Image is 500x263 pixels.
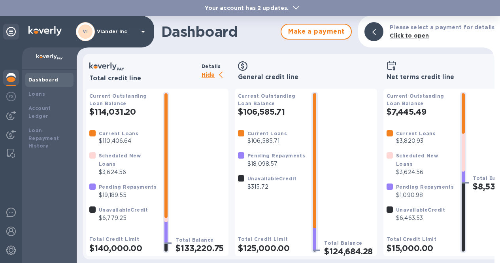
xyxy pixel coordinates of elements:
b: Total Balance [324,240,362,246]
b: Click to open [390,32,429,39]
div: Unpin categories [3,24,19,40]
p: Viander inc [97,29,136,34]
button: Make a payment [281,24,352,40]
h1: Dashboard [161,23,277,40]
h2: $15,000.00 [387,243,454,253]
img: Foreign exchange [6,92,16,101]
h2: $106,585.71 [238,107,305,117]
span: Make a payment [288,27,345,36]
b: Unavailable Credit [247,176,297,182]
h2: $125,000.00 [238,243,305,253]
b: Your account has 2 updates. [205,5,289,11]
p: Hide [202,70,228,80]
b: Total Credit Limit [238,236,288,242]
b: Current Outstanding Loan Balance [238,93,296,106]
h3: Total credit line [89,75,198,82]
h2: $140,000.00 [89,243,157,253]
b: Pending Repayments [99,184,157,190]
b: Total Balance [175,237,213,243]
h2: $133,220.75 [175,243,225,253]
img: Logo [28,26,62,36]
b: Loans [28,91,45,97]
h2: $124,684.28 [324,246,374,256]
b: Details [202,63,221,69]
b: Pending Repayments [247,153,305,159]
h2: $7,445.49 [387,107,454,117]
b: Unavailable Credit [396,207,445,213]
p: $6,779.25 [99,214,148,222]
b: VI [83,28,88,34]
p: $106,585.71 [247,137,287,145]
p: $3,820.93 [396,137,436,145]
h3: General credit line [238,74,374,81]
b: Scheduled New Loans [99,153,141,167]
b: Current Outstanding Loan Balance [387,93,444,106]
b: Loan Repayment History [28,127,59,149]
p: $6,463.53 [396,214,445,222]
b: Scheduled New Loans [396,153,438,167]
b: Dashboard [28,77,58,83]
p: $3,624.56 [396,168,454,176]
b: Current Loans [247,131,287,136]
b: Current Outstanding Loan Balance [89,93,147,106]
p: $1,090.98 [396,191,454,199]
b: Total Credit Limit [387,236,436,242]
b: Please select a payment for details [390,24,494,30]
b: Total Credit Limit [89,236,139,242]
p: $19,189.55 [99,191,157,199]
p: $3,624.56 [99,168,157,176]
p: $110,406.64 [99,137,138,145]
b: Current Loans [99,131,138,136]
b: Current Loans [396,131,436,136]
p: $315.72 [247,183,297,191]
b: Account Ledger [28,105,51,119]
p: $18,098.57 [247,160,305,168]
b: Unavailable Credit [99,207,148,213]
h2: $114,031.20 [89,107,157,117]
b: Pending Repayments [396,184,454,190]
